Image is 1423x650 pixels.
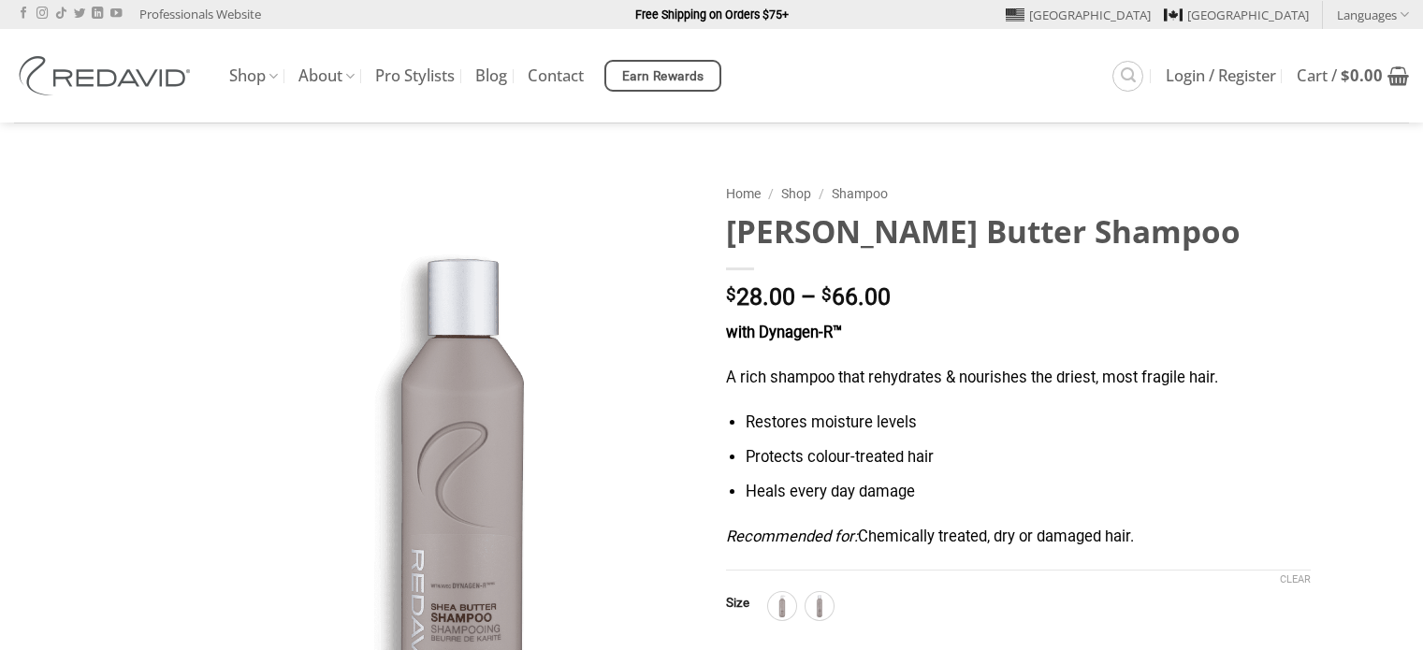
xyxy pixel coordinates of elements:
[726,366,1311,391] p: A rich shampoo that rehydrates & nourishes the driest, most fragile hair.
[726,597,749,610] label: Size
[726,286,736,304] span: $
[1297,55,1409,96] a: View cart
[1341,65,1383,86] bdi: 0.00
[768,186,774,201] span: /
[1297,68,1383,83] span: Cart /
[821,286,832,304] span: $
[726,211,1311,252] h1: [PERSON_NAME] Butter Shampoo
[726,324,842,341] strong: with Dynagen-R™
[14,56,201,95] img: REDAVID Salon Products | United States
[726,527,858,545] em: Recommended for:
[1112,61,1143,92] a: Search
[604,60,721,92] a: Earn Rewards
[92,7,103,21] a: Follow on LinkedIn
[1164,1,1309,29] a: [GEOGRAPHIC_DATA]
[475,59,507,93] a: Blog
[746,445,1310,470] li: Protects colour-treated hair
[1337,1,1409,28] a: Languages
[635,7,789,22] strong: Free Shipping on Orders $75+
[55,7,66,21] a: Follow on TikTok
[807,594,832,618] img: 250ml
[528,59,584,93] a: Contact
[1166,68,1276,83] span: Login / Register
[726,186,761,201] a: Home
[1006,1,1151,29] a: [GEOGRAPHIC_DATA]
[821,283,891,311] bdi: 66.00
[819,186,824,201] span: /
[375,59,455,93] a: Pro Stylists
[746,411,1310,436] li: Restores moisture levels
[726,183,1311,205] nav: Breadcrumb
[622,66,704,87] span: Earn Rewards
[1341,65,1350,86] span: $
[746,480,1310,505] li: Heals every day damage
[801,283,816,311] span: –
[768,592,796,620] div: 1L
[806,592,834,620] div: 250ml
[832,186,888,201] a: Shampoo
[781,186,811,201] a: Shop
[1166,59,1276,93] a: Login / Register
[726,525,1311,550] p: Chemically treated, dry or damaged hair.
[36,7,48,21] a: Follow on Instagram
[298,58,355,94] a: About
[110,7,122,21] a: Follow on YouTube
[229,58,278,94] a: Shop
[1280,573,1311,586] a: Clear options
[770,594,794,618] img: 1L
[74,7,85,21] a: Follow on Twitter
[726,283,795,311] bdi: 28.00
[18,7,29,21] a: Follow on Facebook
